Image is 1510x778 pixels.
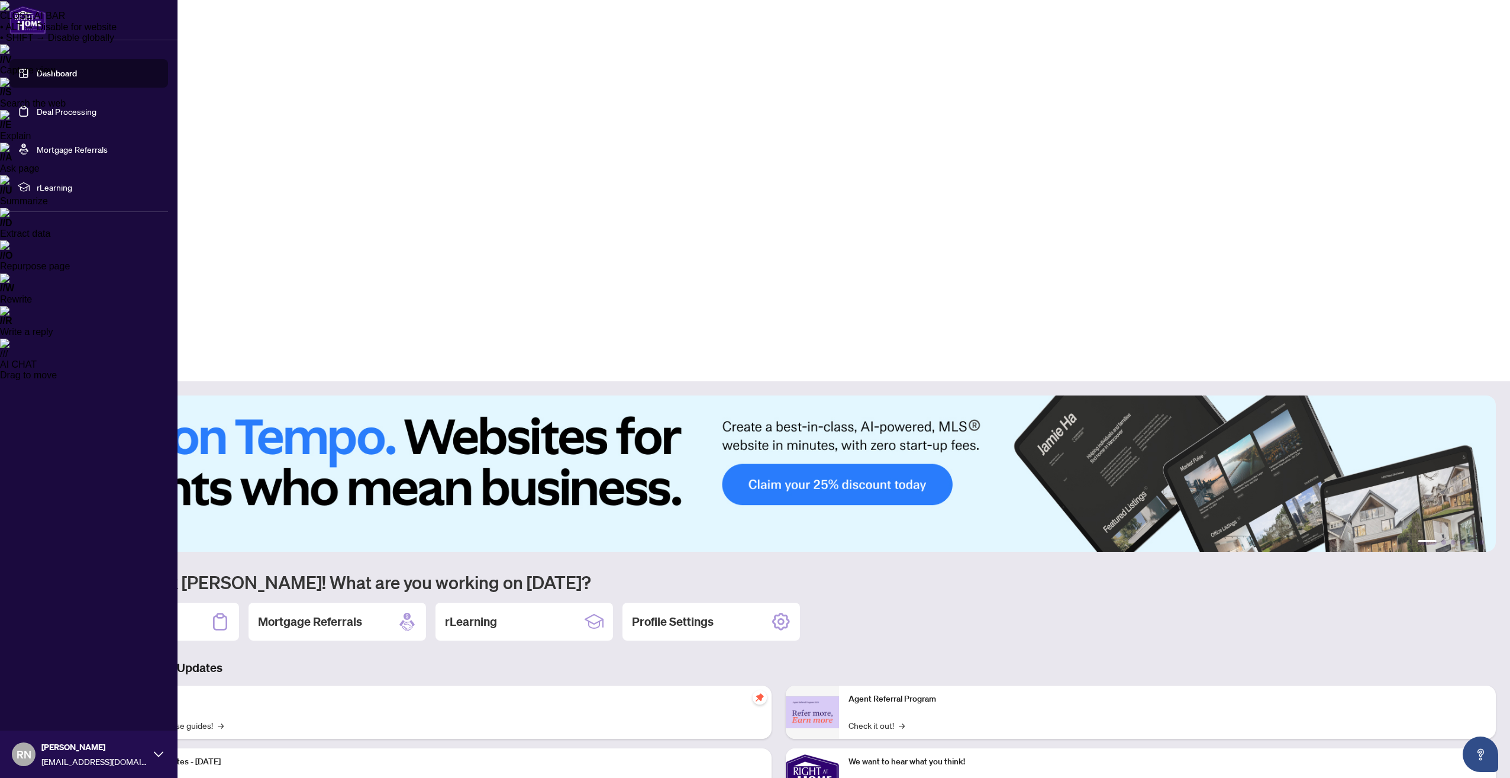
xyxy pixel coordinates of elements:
p: We want to hear what you think! [848,756,1486,769]
p: Agent Referral Program [848,693,1486,706]
p: Platform Updates - [DATE] [124,756,762,769]
span: [PERSON_NAME] [41,741,148,754]
span: pushpin [753,690,767,705]
button: 6 [1479,540,1484,545]
span: → [218,719,224,732]
span: → [899,719,905,732]
button: 4 [1460,540,1465,545]
button: 2 [1441,540,1446,545]
h2: Profile Settings [632,613,714,630]
button: 1 [1418,540,1437,545]
img: Slide 0 [62,396,1496,552]
h2: rLearning [445,613,497,630]
h2: Mortgage Referrals [258,613,362,630]
h3: Brokerage & Industry Updates [62,660,1496,676]
p: Self-Help [124,693,762,706]
span: [EMAIL_ADDRESS][DOMAIN_NAME] [41,755,148,768]
img: Agent Referral Program [786,696,839,729]
button: 5 [1470,540,1474,545]
h1: Welcome back [PERSON_NAME]! What are you working on [DATE]? [62,571,1496,593]
a: Check it out!→ [848,719,905,732]
button: Open asap [1463,737,1498,772]
span: RN [17,746,31,763]
button: 3 [1451,540,1456,545]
